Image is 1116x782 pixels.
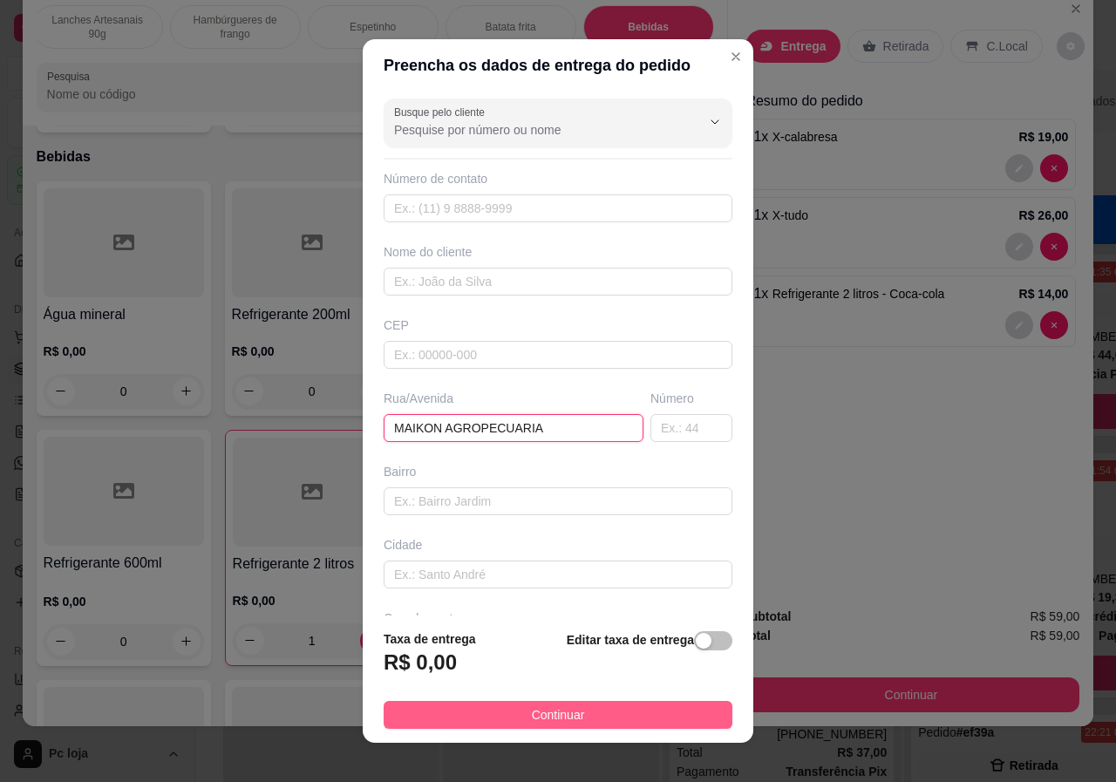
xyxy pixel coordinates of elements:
[384,390,643,407] div: Rua/Avenida
[722,43,750,71] button: Close
[394,105,491,119] label: Busque pelo cliente
[650,414,732,442] input: Ex.: 44
[394,121,673,139] input: Busque pelo cliente
[384,487,732,515] input: Ex.: Bairro Jardim
[384,561,732,588] input: Ex.: Santo André
[384,243,732,261] div: Nome do cliente
[650,390,732,407] div: Número
[384,649,457,677] h3: R$ 0,00
[532,705,585,724] span: Continuar
[701,108,729,136] button: Show suggestions
[384,414,643,442] input: Ex.: Rua Oscar Freire
[567,633,694,647] strong: Editar taxa de entrega
[384,609,732,627] div: Complemento
[384,632,476,646] strong: Taxa de entrega
[384,341,732,369] input: Ex.: 00000-000
[384,536,732,554] div: Cidade
[384,170,732,187] div: Número de contato
[384,316,732,334] div: CEP
[384,701,732,729] button: Continuar
[363,39,753,92] header: Preencha os dados de entrega do pedido
[384,268,732,296] input: Ex.: João da Silva
[384,194,732,222] input: Ex.: (11) 9 8888-9999
[384,463,732,480] div: Bairro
